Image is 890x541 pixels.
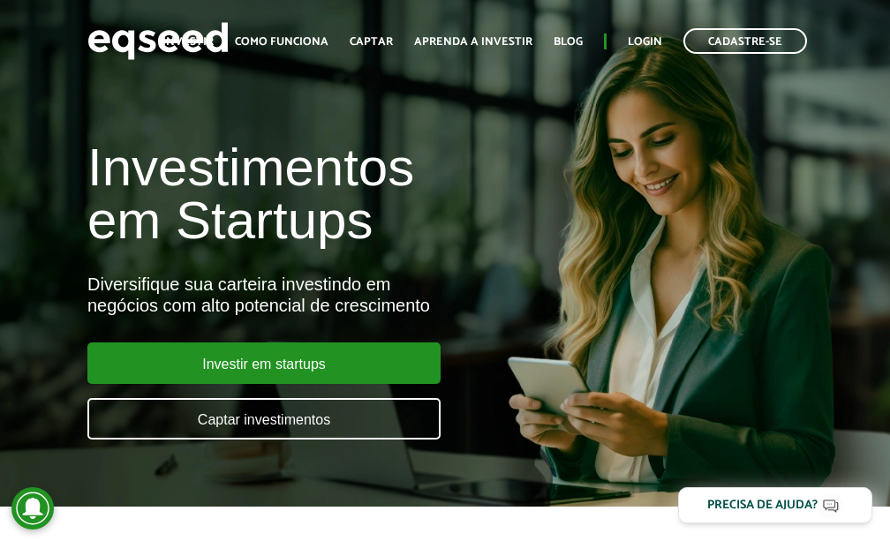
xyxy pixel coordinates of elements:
[162,36,214,48] a: Investir
[235,36,328,48] a: Como funciona
[414,36,532,48] a: Aprenda a investir
[628,36,662,48] a: Login
[87,18,229,64] img: EqSeed
[87,398,441,440] a: Captar investimentos
[554,36,583,48] a: Blog
[87,342,441,384] a: Investir em startups
[87,274,506,316] div: Diversifique sua carteira investindo em negócios com alto potencial de crescimento
[350,36,393,48] a: Captar
[683,28,807,54] a: Cadastre-se
[87,141,506,247] h1: Investimentos em Startups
